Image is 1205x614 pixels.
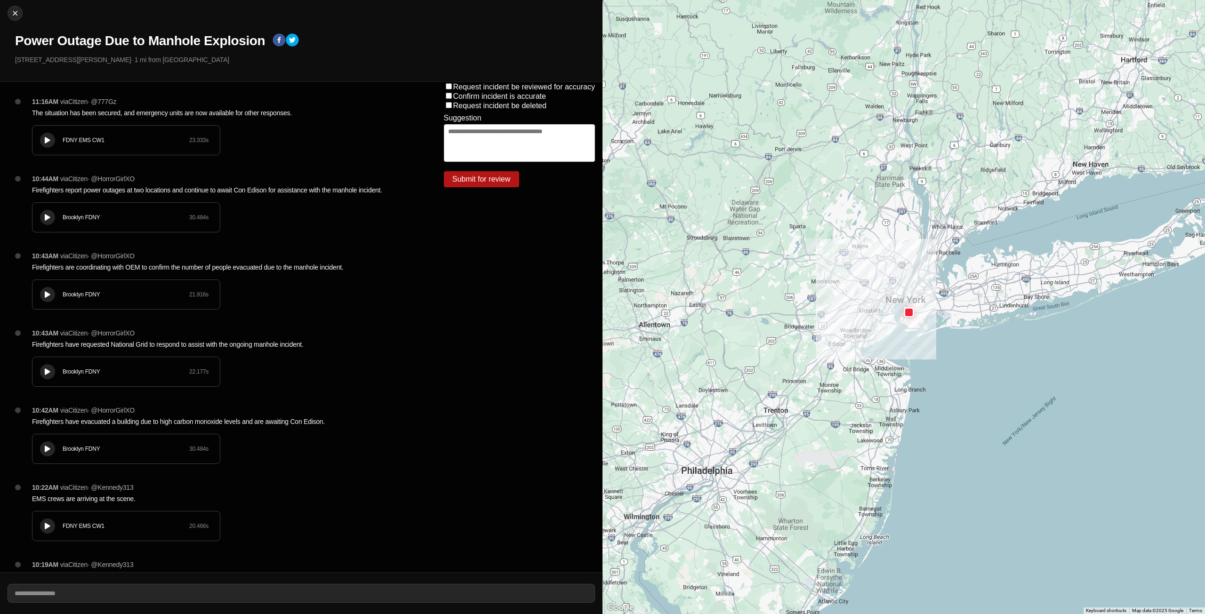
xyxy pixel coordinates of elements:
[189,136,209,144] div: 23.333 s
[32,417,406,426] p: Firefighters have evacuated a building due to high carbon monoxide levels and are awaiting Con Ed...
[605,602,636,614] img: Google
[32,263,406,272] p: Firefighters are coordinating with OEM to confirm the number of people evacuated due to the manho...
[60,483,134,492] p: via Citizen · @ Kennedy313
[15,55,595,64] p: [STREET_ADDRESS][PERSON_NAME] · 1 mi from [GEOGRAPHIC_DATA]
[453,102,546,110] label: Request incident be deleted
[444,171,519,187] button: Submit for review
[63,445,189,453] div: Brooklyn FDNY
[8,6,23,21] button: cancel
[32,340,406,349] p: Firefighters have requested National Grid to respond to assist with the ongoing manhole incident.
[1132,608,1183,613] span: Map data ©2025 Google
[32,97,58,106] p: 11:16AM
[32,108,406,118] p: The situation has been secured, and emergency units are now available for other responses.
[32,571,406,581] p: EMS units are responding as a precaution.
[60,251,135,261] p: via Citizen · @ HorrorGirlXO
[15,32,265,49] h1: Power Outage Due to Manhole Explosion
[189,445,209,453] div: 30.484 s
[32,185,406,195] p: Firefighters report power outages at two locations and continue to await Con Edison for assistanc...
[63,136,189,144] div: FDNY EMS CW1
[32,406,58,415] p: 10:42AM
[1189,608,1202,613] a: Terms (opens in new tab)
[444,114,482,122] label: Suggestion
[453,92,546,100] label: Confirm incident is accurate
[10,8,20,18] img: cancel
[60,560,134,569] p: via Citizen · @ Kennedy313
[32,483,58,492] p: 10:22AM
[1086,607,1126,614] button: Keyboard shortcuts
[189,291,209,298] div: 21.916 s
[63,214,189,221] div: Brooklyn FDNY
[32,174,58,183] p: 10:44AM
[63,368,189,375] div: Brooklyn FDNY
[605,602,636,614] a: Open this area in Google Maps (opens a new window)
[32,251,58,261] p: 10:43AM
[63,291,189,298] div: Brooklyn FDNY
[189,368,209,375] div: 22.177 s
[60,328,135,338] p: via Citizen · @ HorrorGirlXO
[60,97,116,106] p: via Citizen · @ 777Gz
[189,214,209,221] div: 30.484 s
[286,33,299,48] button: twitter
[32,494,406,503] p: EMS crews are arriving at the scene.
[63,522,189,530] div: FDNY EMS CW1
[32,560,58,569] p: 10:19AM
[189,522,209,530] div: 20.466 s
[453,83,595,91] label: Request incident be reviewed for accuracy
[60,406,135,415] p: via Citizen · @ HorrorGirlXO
[60,174,135,183] p: via Citizen · @ HorrorGirlXO
[32,328,58,338] p: 10:43AM
[273,33,286,48] button: facebook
